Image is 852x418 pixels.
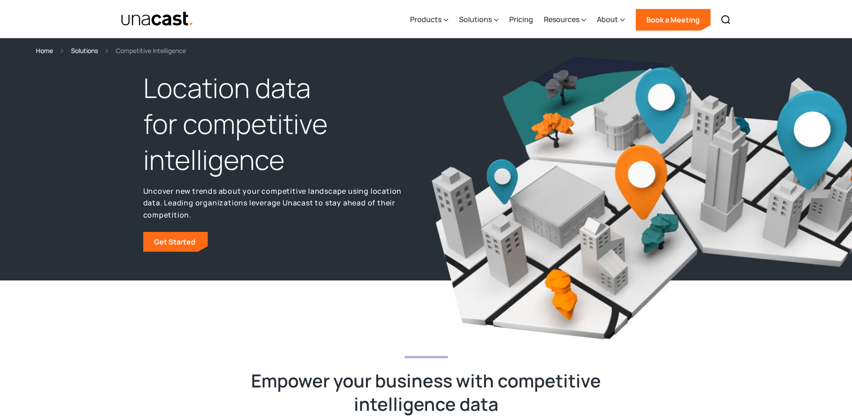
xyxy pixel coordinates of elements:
a: Book a Meeting [636,9,711,31]
a: Home [36,45,53,56]
div: Solutions [459,14,492,25]
div: About [597,14,618,25]
div: Products [410,1,448,38]
a: Pricing [509,1,533,38]
a: Get Started [143,232,208,252]
div: About [597,1,625,38]
div: Resources [544,14,579,25]
a: Solutions [71,45,98,56]
p: Uncover new trends about your competitive landscape using location data. Leading organizations le... [143,185,422,221]
a: home [121,11,194,27]
div: Competitive Intelligence [116,45,186,56]
img: Search icon [720,14,731,25]
div: Resources [544,1,586,38]
h1: Location data for competitive intelligence [143,70,422,178]
div: Products [410,14,441,25]
div: Solutions [459,1,499,38]
h2: Empower your business with competitive intelligence data [251,369,601,416]
img: Unacast text logo [121,11,194,27]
